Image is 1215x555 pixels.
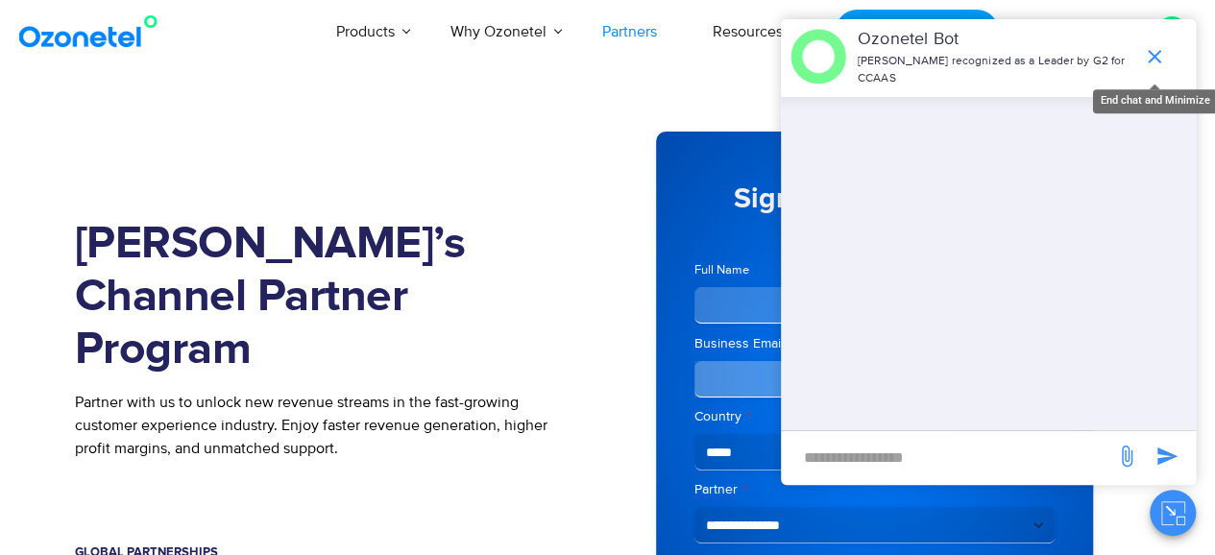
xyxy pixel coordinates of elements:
span: send message [1148,437,1186,475]
label: Full Name [694,261,867,279]
span: send message [1107,437,1146,475]
span: end chat or minimize [1135,37,1174,76]
p: Partner with us to unlock new revenue streams in the fast-growing customer experience industry. E... [75,391,579,460]
button: Close chat [1150,490,1196,536]
label: Country [694,407,1055,426]
label: Partner [694,480,1055,499]
a: Request a Demo [835,10,999,55]
img: header [790,29,846,84]
label: Business Email [694,334,867,353]
p: Ozonetel Bot [858,27,1133,53]
p: [PERSON_NAME] recognized as a Leader by G2 for CCAAS [858,53,1133,87]
h5: Sign up to schedule a callback [694,184,1055,242]
div: new-msg-input [790,441,1106,475]
h1: [PERSON_NAME]’s Channel Partner Program [75,218,579,376]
